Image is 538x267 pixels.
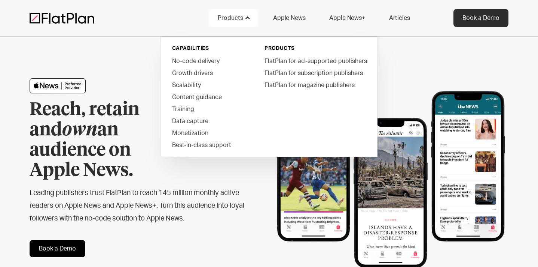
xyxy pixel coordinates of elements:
h2: Leading publishers trust FlatPlan to reach 145 million monthly active readers on Apple News and A... [30,187,245,225]
a: Apple News [264,9,314,27]
a: FlatPlan for subscription publishers [259,67,372,79]
div: capabilities [172,45,245,52]
a: Book a Demo [30,240,85,257]
nav: Products [161,34,377,157]
a: Best-in-class support [166,139,251,151]
a: Data capture [166,115,251,127]
div: Products [209,9,258,27]
div: Book a Demo [462,13,499,22]
a: FlatPlan for ad-supported publishers [259,55,372,67]
a: Scalability [166,79,251,91]
a: FlatPlan for magazine publishers [259,79,372,91]
a: No-code delivery [166,55,251,67]
a: Book a Demo [453,9,508,27]
div: Products [218,13,243,22]
a: Apple News+ [320,9,374,27]
a: Monetization [166,127,251,139]
em: own [62,121,97,139]
a: Training [166,103,251,115]
a: Articles [380,9,419,27]
div: PRODUCTS [265,45,366,52]
a: Growth drivers [166,67,251,79]
a: Content guidance [166,91,251,103]
h1: Reach, retain and an audience on Apple News. [30,100,183,181]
